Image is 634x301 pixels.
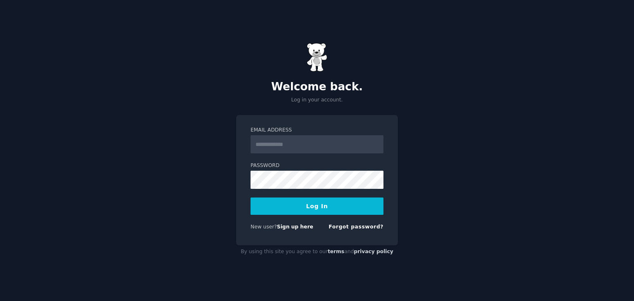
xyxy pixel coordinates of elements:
[329,224,383,230] a: Forgot password?
[236,245,398,259] div: By using this site you agree to our and
[354,249,393,254] a: privacy policy
[307,43,327,72] img: Gummy Bear
[328,249,344,254] a: terms
[251,224,277,230] span: New user?
[277,224,313,230] a: Sign up here
[236,80,398,94] h2: Welcome back.
[251,198,383,215] button: Log In
[251,127,383,134] label: Email Address
[236,96,398,104] p: Log in your account.
[251,162,383,169] label: Password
